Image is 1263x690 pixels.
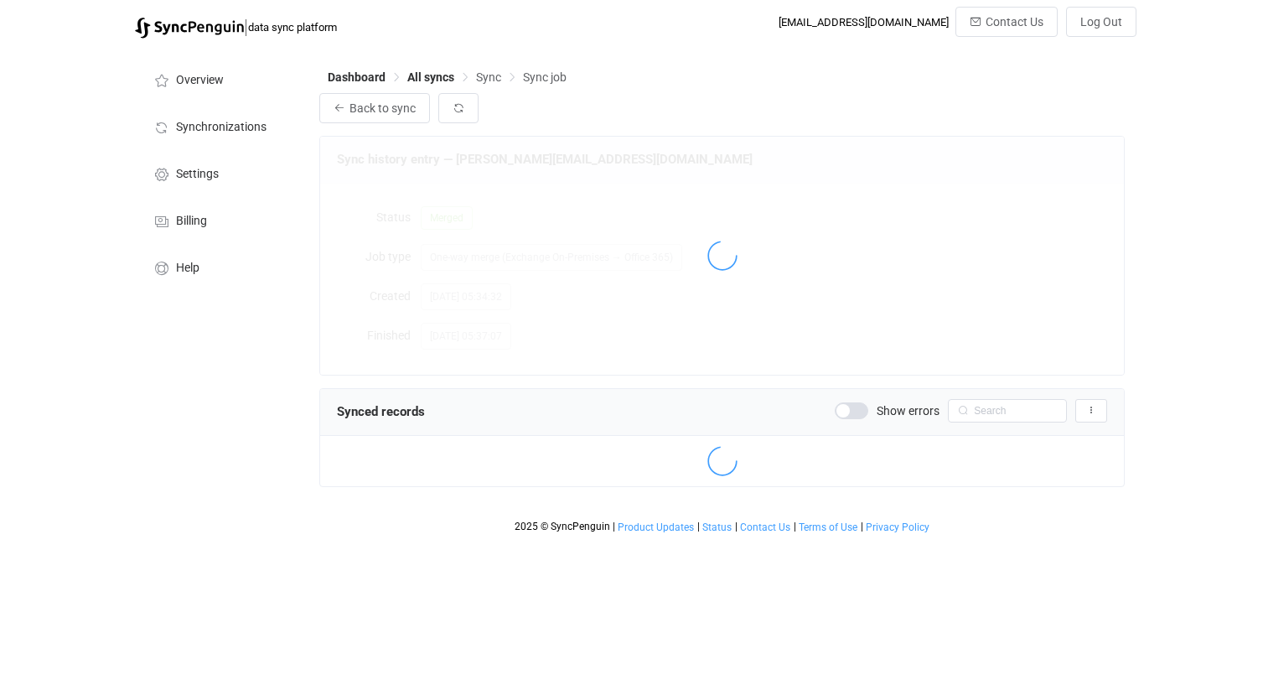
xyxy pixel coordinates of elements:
[135,243,303,290] a: Help
[697,521,700,532] span: |
[948,399,1067,423] input: Search
[877,405,939,417] span: Show errors
[798,521,858,533] a: Terms of Use
[739,521,791,533] a: Contact Us
[349,101,416,115] span: Back to sync
[176,215,207,228] span: Billing
[1066,7,1136,37] button: Log Out
[794,521,796,532] span: |
[328,71,567,83] div: Breadcrumb
[135,196,303,243] a: Billing
[176,168,219,181] span: Settings
[1080,15,1122,29] span: Log Out
[861,521,863,532] span: |
[523,70,567,84] span: Sync job
[319,93,430,123] button: Back to sync
[244,15,248,39] span: |
[740,521,790,533] span: Contact Us
[176,121,267,134] span: Synchronizations
[735,521,738,532] span: |
[135,149,303,196] a: Settings
[955,7,1058,37] button: Contact Us
[135,55,303,102] a: Overview
[407,70,454,84] span: All syncs
[176,262,199,275] span: Help
[613,521,615,532] span: |
[779,16,949,29] div: [EMAIL_ADDRESS][DOMAIN_NAME]
[176,74,224,87] span: Overview
[248,21,337,34] span: data sync platform
[328,70,386,84] span: Dashboard
[702,521,732,533] span: Status
[866,521,929,533] span: Privacy Policy
[799,521,857,533] span: Terms of Use
[135,15,337,39] a: |data sync platform
[617,521,695,533] a: Product Updates
[986,15,1043,29] span: Contact Us
[701,521,732,533] a: Status
[337,404,425,419] span: Synced records
[618,521,694,533] span: Product Updates
[865,521,930,533] a: Privacy Policy
[476,70,501,84] span: Sync
[135,102,303,149] a: Synchronizations
[515,521,610,532] span: 2025 © SyncPenguin
[135,18,244,39] img: syncpenguin.svg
